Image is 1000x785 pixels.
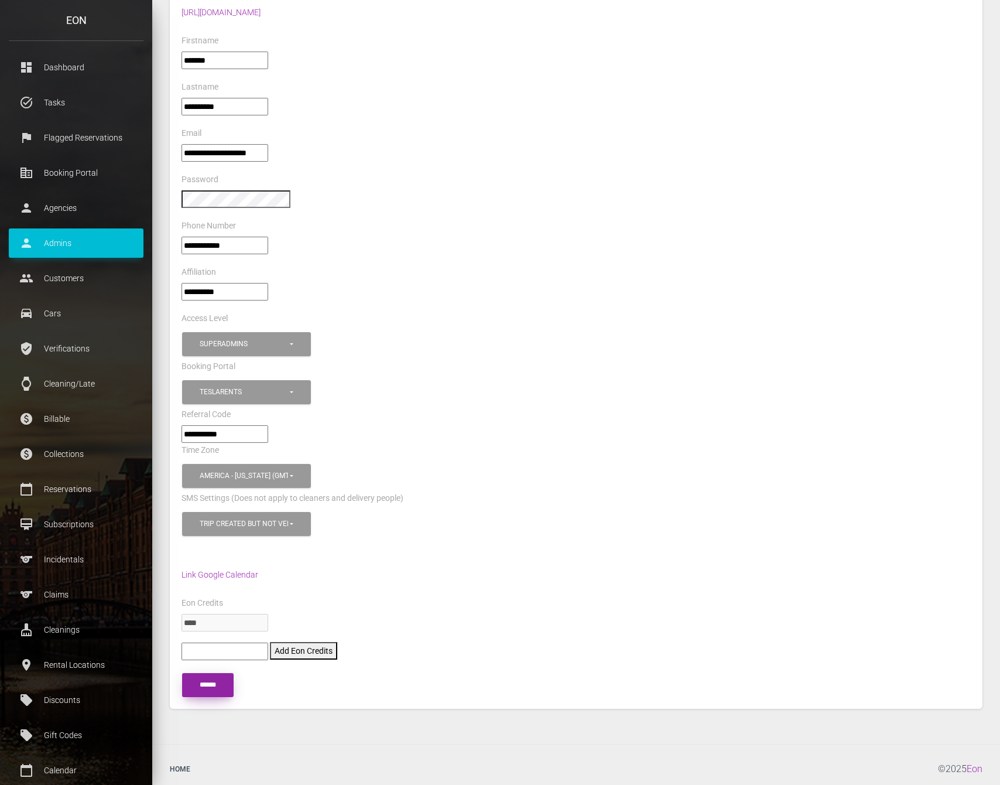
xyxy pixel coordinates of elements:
[181,267,216,278] label: Affiliation
[18,762,135,779] p: Calendar
[200,471,288,481] div: America - [US_STATE] (GMT -05:00)
[181,598,223,609] label: Eon Credits
[9,193,143,223] a: person Agencies
[181,493,403,504] label: SMS Settings (Does not apply to cleaners and delivery people)
[18,94,135,111] p: Tasks
[9,228,143,258] a: person Admins
[9,510,143,539] a: card_membership Subscriptions
[18,551,135,568] p: Incidentals
[9,334,143,363] a: verified_user Verifications
[967,763,982,774] a: Eon
[18,164,135,182] p: Booking Portal
[18,586,135,603] p: Claims
[182,512,311,536] button: Trip created but not verified, Trip was cancelled, Customer is verified and trip is set to go
[18,269,135,287] p: Customers
[18,375,135,392] p: Cleaning/Late
[9,721,143,750] a: local_offer Gift Codes
[9,158,143,187] a: corporate_fare Booking Portal
[9,545,143,574] a: sports Incidentals
[18,199,135,217] p: Agencies
[181,81,218,93] label: Lastname
[181,445,219,456] label: Time Zone
[18,59,135,76] p: Dashboard
[182,464,311,488] button: America - New York (GMT -05:00)
[270,642,337,660] button: Add Eon Credits
[18,340,135,357] p: Verifications
[9,404,143,434] a: paid Billable
[9,299,143,328] a: drive_eta Cars
[9,580,143,609] a: sports Claims
[18,410,135,428] p: Billable
[181,409,231,421] label: Referral Code
[18,234,135,252] p: Admins
[9,369,143,398] a: watch Cleaning/Late
[18,691,135,709] p: Discounts
[181,313,228,325] label: Access Level
[9,53,143,82] a: dashboard Dashboard
[200,387,288,397] div: TeslaRents
[9,439,143,469] a: paid Collections
[181,361,235,373] label: Booking Portal
[9,615,143,644] a: cleaning_services Cleanings
[200,519,288,529] div: Trip created but not verified , Trip was cancelled , Customer is verified and trip is set to go
[161,753,199,785] a: Home
[18,516,135,533] p: Subscriptions
[9,756,143,785] a: calendar_today Calendar
[18,480,135,498] p: Reservations
[182,380,311,404] button: TeslaRents
[181,8,261,17] a: [URL][DOMAIN_NAME]
[18,621,135,639] p: Cleanings
[200,339,288,349] div: Superadmins
[18,656,135,674] p: Rental Locations
[9,123,143,152] a: flag Flagged Reservations
[18,129,135,146] p: Flagged Reservations
[938,753,991,785] div: © 2025
[9,264,143,293] a: people Customers
[9,88,143,117] a: task_alt Tasks
[18,726,135,744] p: Gift Codes
[181,174,218,186] label: Password
[181,35,218,47] label: Firstname
[9,650,143,680] a: place Rental Locations
[181,570,258,579] a: Link Google Calendar
[9,475,143,504] a: calendar_today Reservations
[181,220,236,232] label: Phone Number
[181,128,201,139] label: Email
[182,332,311,356] button: Superadmins
[9,685,143,715] a: local_offer Discounts
[18,305,135,322] p: Cars
[18,445,135,463] p: Collections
